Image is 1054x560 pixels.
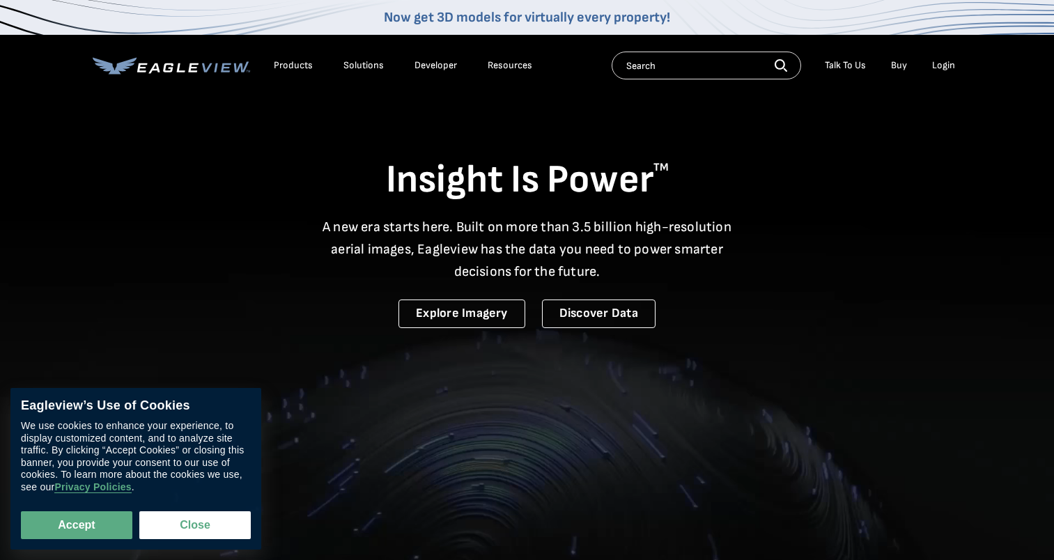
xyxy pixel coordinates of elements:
div: Resources [488,59,532,72]
a: Now get 3D models for virtually every property! [384,9,670,26]
p: A new era starts here. Built on more than 3.5 billion high-resolution aerial images, Eagleview ha... [314,216,741,283]
a: Buy [891,59,907,72]
a: Developer [414,59,457,72]
div: Login [932,59,955,72]
div: Eagleview’s Use of Cookies [21,398,251,414]
input: Search [612,52,801,79]
div: We use cookies to enhance your experience, to display customized content, and to analyze site tra... [21,421,251,494]
a: Explore Imagery [398,300,525,328]
button: Accept [21,511,132,539]
a: Privacy Policies [54,482,131,494]
button: Close [139,511,251,539]
div: Solutions [343,59,384,72]
div: Talk To Us [825,59,866,72]
sup: TM [653,161,669,174]
div: Products [274,59,313,72]
h1: Insight Is Power [93,156,962,205]
a: Discover Data [542,300,656,328]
